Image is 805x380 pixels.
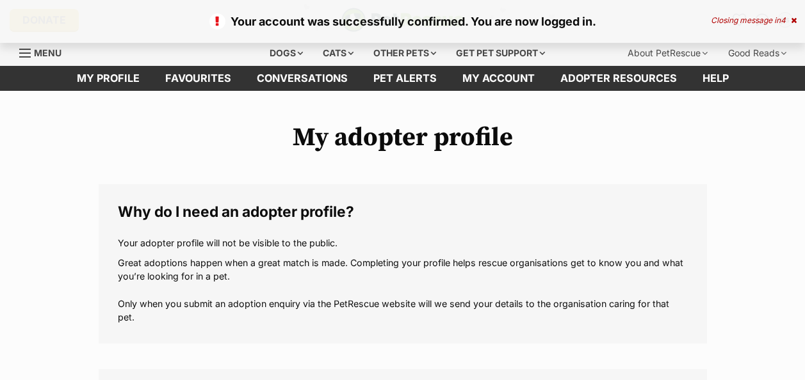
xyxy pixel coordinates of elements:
a: My account [450,66,548,91]
a: My profile [64,66,152,91]
span: Menu [34,47,61,58]
a: Favourites [152,66,244,91]
a: Adopter resources [548,66,690,91]
a: conversations [244,66,361,91]
h1: My adopter profile [99,123,707,152]
div: Cats [314,40,362,66]
div: Dogs [261,40,312,66]
div: About PetRescue [619,40,717,66]
p: Your adopter profile will not be visible to the public. [118,236,688,249]
div: Get pet support [447,40,554,66]
legend: Why do I need an adopter profile? [118,203,688,220]
a: Pet alerts [361,66,450,91]
a: Menu [19,40,70,63]
fieldset: Why do I need an adopter profile? [99,184,707,344]
a: Help [690,66,742,91]
div: Good Reads [719,40,795,66]
div: Other pets [364,40,445,66]
p: Great adoptions happen when a great match is made. Completing your profile helps rescue organisat... [118,256,688,324]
